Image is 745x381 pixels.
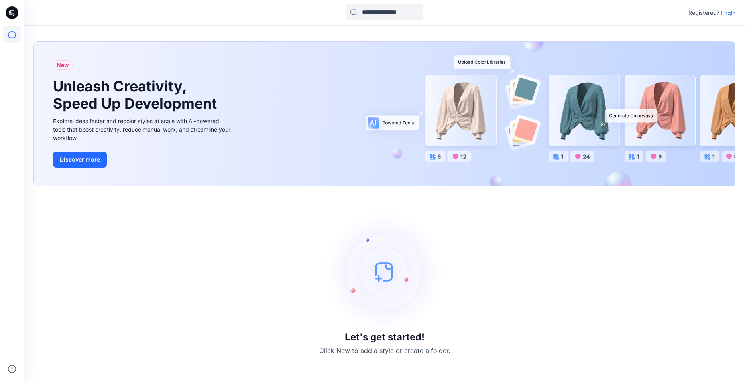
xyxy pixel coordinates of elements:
[721,9,735,17] p: Login
[319,346,450,355] p: Click New to add a style or create a folder.
[53,78,220,112] h1: Unleash Creativity, Speed Up Development
[53,152,107,168] button: Discover more
[53,152,232,168] a: Discover more
[345,332,425,343] h3: Let's get started!
[688,8,719,18] p: Registered?
[53,117,232,142] div: Explore ideas faster and recolor styles at scale with AI-powered tools that boost creativity, red...
[57,60,69,70] span: New
[325,212,444,332] img: empty-state-image.svg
